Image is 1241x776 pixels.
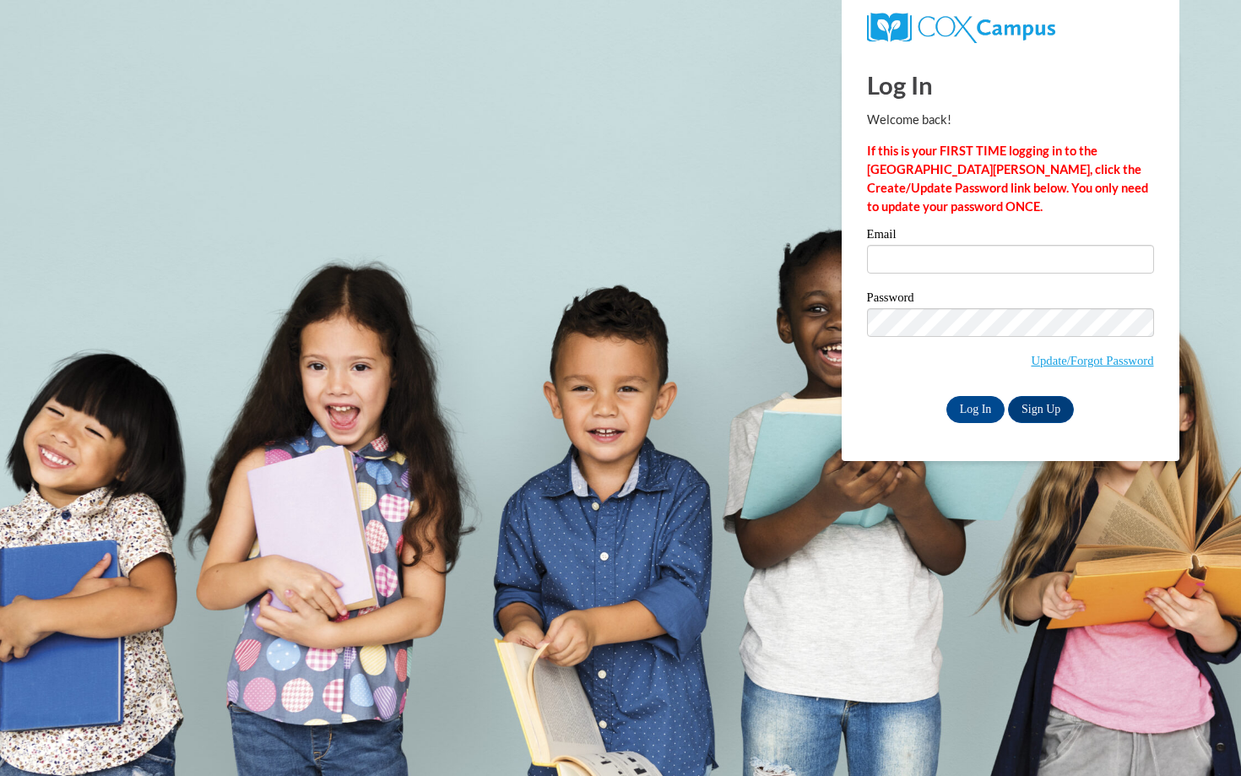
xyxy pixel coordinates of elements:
[1008,396,1074,423] a: Sign Up
[867,144,1148,214] strong: If this is your FIRST TIME logging in to the [GEOGRAPHIC_DATA][PERSON_NAME], click the Create/Upd...
[867,19,1055,34] a: COX Campus
[867,111,1154,129] p: Welcome back!
[946,396,1005,423] input: Log In
[867,68,1154,102] h1: Log In
[867,13,1055,43] img: COX Campus
[867,228,1154,245] label: Email
[867,291,1154,308] label: Password
[1031,354,1153,367] a: Update/Forgot Password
